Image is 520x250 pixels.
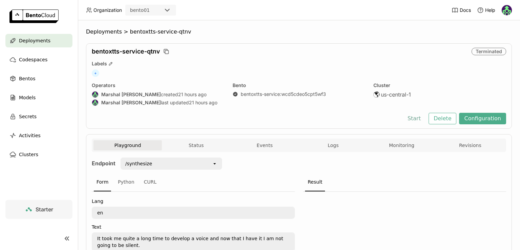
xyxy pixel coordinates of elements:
span: > [122,28,130,35]
span: us-central-1 [381,91,411,98]
span: + [92,69,99,77]
strong: Marshal [PERSON_NAME] [101,91,161,98]
span: bentoxtts-service-qtnv [130,28,191,35]
span: Secrets [19,112,37,121]
a: Codespaces [5,53,72,66]
button: Revisions [436,140,504,150]
a: Bentos [5,72,72,85]
img: logo [9,9,59,23]
span: Deployments [86,28,122,35]
div: Bento [233,82,365,88]
div: Result [305,173,325,191]
img: Marshal AM [92,100,98,106]
span: Clusters [19,150,38,159]
span: Docs [460,7,471,13]
a: bentoxtts-service:wcd5cdeo5cpt5wf3 [241,91,326,97]
span: 21 hours ago [178,91,207,98]
label: Text [92,224,295,230]
div: last updated [92,99,224,106]
span: Deployments [19,37,50,45]
strong: Endpoint [92,160,115,167]
button: Playground [93,140,162,150]
a: Starter [5,200,72,219]
div: bento01 [130,7,150,14]
input: Selected bento01. [150,7,151,14]
svg: open [212,161,217,166]
a: Clusters [5,148,72,161]
img: Marshal AM [502,5,512,15]
div: CURL [141,173,159,191]
span: Bentos [19,75,35,83]
textarea: en [92,207,294,218]
span: Organization [93,7,122,13]
a: Deployments [5,34,72,47]
div: created [92,91,224,98]
span: Help [485,7,495,13]
a: Activities [5,129,72,142]
a: Docs [452,7,471,14]
a: Secrets [5,110,72,123]
button: Start [403,113,426,124]
span: 21 hours ago [189,100,217,106]
button: Delete [429,113,457,124]
button: Status [162,140,230,150]
div: Cluster [373,82,506,88]
div: Labels [92,61,506,67]
img: Marshal AM [92,91,98,98]
a: Models [5,91,72,104]
div: Python [115,173,137,191]
button: Monitoring [367,140,436,150]
div: /synthesize [125,160,152,167]
div: Help [477,7,495,14]
button: Events [231,140,299,150]
span: Codespaces [19,56,47,64]
span: bentoxtts-service-qtnv [92,48,160,55]
div: Operators [92,82,224,88]
strong: Marshal [PERSON_NAME] [101,100,161,106]
label: Lang [92,199,295,204]
button: Configuration [459,113,506,124]
nav: Breadcrumbs navigation [86,28,512,35]
span: Logs [328,142,339,148]
span: Starter [36,206,53,213]
span: Models [19,93,36,102]
div: Terminated [472,48,506,55]
span: Activities [19,131,41,140]
div: Form [94,173,111,191]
